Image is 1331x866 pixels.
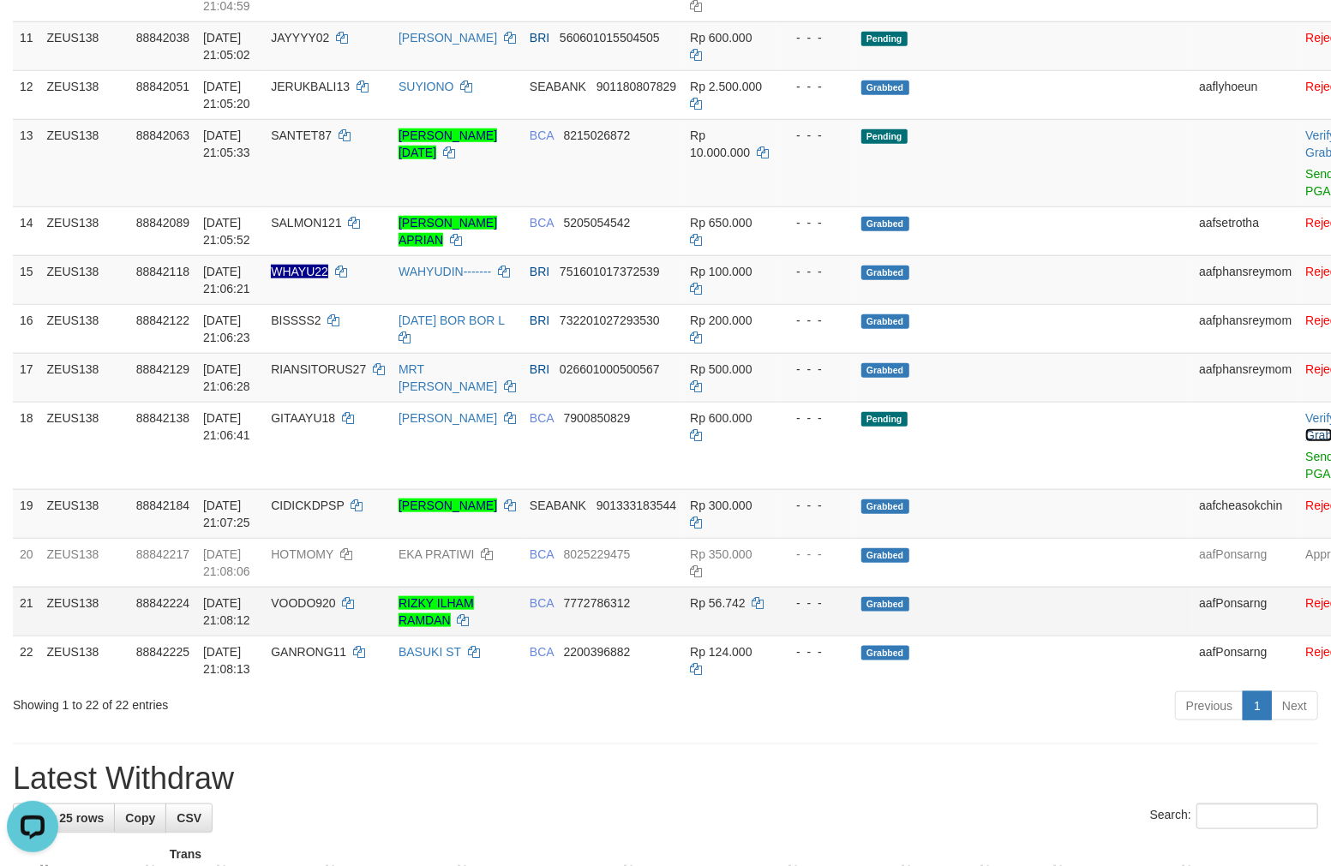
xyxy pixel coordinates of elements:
span: Rp 600.000 [690,31,752,45]
span: [DATE] 21:05:33 [203,128,250,159]
td: ZEUS138 [40,402,129,489]
div: Showing 1 to 22 of 22 entries [13,690,542,714]
button: Open LiveChat chat widget [7,7,58,58]
td: ZEUS138 [40,353,129,402]
a: [PERSON_NAME][DATE] [399,128,497,159]
span: BCA [530,411,554,425]
input: Search: [1196,803,1318,829]
td: aaflyhoeun [1192,70,1298,119]
span: BCA [530,547,554,561]
div: - - - [782,127,848,144]
div: - - - [782,546,848,563]
span: Rp 650.000 [690,216,752,230]
td: aafphansreymom [1192,255,1298,304]
td: 12 [13,70,40,119]
a: [PERSON_NAME] [399,499,497,512]
span: Grabbed [861,499,909,514]
span: SALMON121 [271,216,341,230]
span: Copy 5205054542 to clipboard [564,216,631,230]
div: - - - [782,643,848,660]
td: ZEUS138 [40,70,129,119]
span: Pending [861,32,908,46]
span: HOTMOMY [271,547,333,561]
td: 13 [13,119,40,206]
span: [DATE] 21:08:12 [203,596,250,627]
span: [DATE] 21:05:20 [203,80,250,110]
span: CIDICKDPSP [271,499,344,512]
span: 88842063 [136,128,189,142]
div: - - - [782,361,848,378]
span: Grabbed [861,266,909,280]
td: 20 [13,538,40,587]
span: BCA [530,216,554,230]
td: ZEUS138 [40,119,129,206]
span: [DATE] 21:08:13 [203,645,250,676]
span: Copy 2200396882 to clipboard [564,645,631,659]
a: EKA PRATIWI [399,547,474,561]
td: 16 [13,304,40,353]
h1: Latest Withdraw [13,761,1318,796]
a: SUYIONO [399,80,454,93]
span: Grabbed [861,314,909,329]
td: aafphansreymom [1192,304,1298,353]
td: ZEUS138 [40,255,129,304]
span: Copy 8215026872 to clipboard [564,128,631,142]
a: [PERSON_NAME] [399,31,497,45]
span: 88842118 [136,265,189,278]
td: 21 [13,587,40,636]
div: - - - [782,312,848,329]
span: Grabbed [861,363,909,378]
span: Grabbed [861,646,909,660]
div: - - - [782,497,848,514]
span: BCA [530,128,554,142]
td: aafphansreymom [1192,353,1298,402]
span: 88842051 [136,80,189,93]
span: SEABANK [530,499,586,512]
span: JAYYYY02 [271,31,329,45]
span: BRI [530,265,549,278]
a: [PERSON_NAME] [399,411,497,425]
td: aafPonsarng [1192,636,1298,684]
span: GANRONG11 [271,645,346,659]
span: 88842224 [136,596,189,610]
td: 11 [13,21,40,70]
span: Copy 732201027293530 to clipboard [560,314,660,327]
td: 17 [13,353,40,402]
div: - - - [782,263,848,280]
a: BASUKI ST [399,645,461,659]
span: BCA [530,645,554,659]
div: - - - [782,78,848,95]
span: Rp 10.000.000 [690,128,750,159]
span: Copy 751601017372539 to clipboard [560,265,660,278]
td: aafPonsarng [1192,587,1298,636]
span: [DATE] 21:06:23 [203,314,250,344]
div: - - - [782,594,848,612]
span: Copy 560601015504505 to clipboard [560,31,660,45]
span: Copy 7900850829 to clipboard [564,411,631,425]
span: SANTET87 [271,128,332,142]
td: aafsetrotha [1192,206,1298,255]
span: Pending [861,129,908,144]
span: Rp 500.000 [690,362,752,376]
span: [DATE] 21:08:06 [203,547,250,578]
span: Rp 56.742 [690,596,746,610]
span: 88842129 [136,362,189,376]
a: WAHYUDIN------- [399,265,491,278]
span: [DATE] 21:07:25 [203,499,250,529]
td: ZEUS138 [40,206,129,255]
td: 22 [13,636,40,684]
a: Previous [1175,691,1244,720]
td: ZEUS138 [40,489,129,538]
span: Copy 7772786312 to clipboard [564,596,631,610]
span: Pending [861,412,908,427]
span: Rp 350.000 [690,547,752,561]
a: RIZKY ILHAM RAMDAN [399,596,474,627]
span: Rp 124.000 [690,645,752,659]
td: ZEUS138 [40,636,129,684]
td: ZEUS138 [40,538,129,587]
span: CSV [177,811,201,825]
span: Copy 8025229475 to clipboard [564,547,631,561]
td: 18 [13,402,40,489]
span: 88842184 [136,499,189,512]
span: Rp 200.000 [690,314,752,327]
